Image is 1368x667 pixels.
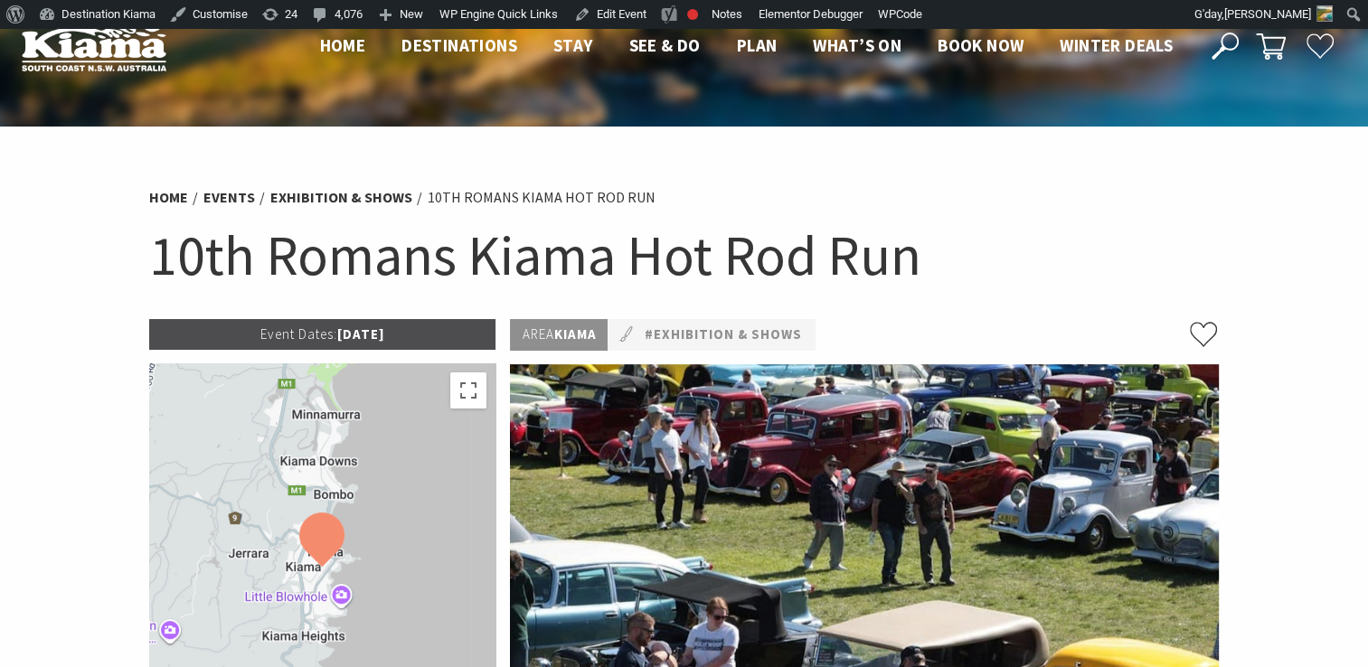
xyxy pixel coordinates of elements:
[1060,34,1173,56] span: Winter Deals
[1224,7,1311,21] span: [PERSON_NAME]
[149,188,188,207] a: Home
[270,188,412,207] a: Exhibition & Shows
[553,34,593,56] span: Stay
[450,372,486,409] button: Toggle fullscreen view
[737,34,778,56] span: Plan
[629,34,701,56] span: See & Do
[938,34,1024,56] span: Book now
[149,319,496,350] p: [DATE]
[401,34,517,56] span: Destinations
[302,32,1191,61] nav: Main Menu
[149,219,1220,292] h1: 10th Romans Kiama Hot Rod Run
[813,34,901,56] span: What’s On
[428,186,656,210] li: 10th Romans Kiama Hot Rod Run
[687,9,698,20] div: Focus keyphrase not set
[203,188,255,207] a: Events
[22,22,166,71] img: Kiama Logo
[510,319,608,351] p: Kiama
[644,324,801,346] a: #Exhibition & Shows
[259,325,336,343] span: Event Dates:
[522,325,553,343] span: Area
[320,34,366,56] span: Home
